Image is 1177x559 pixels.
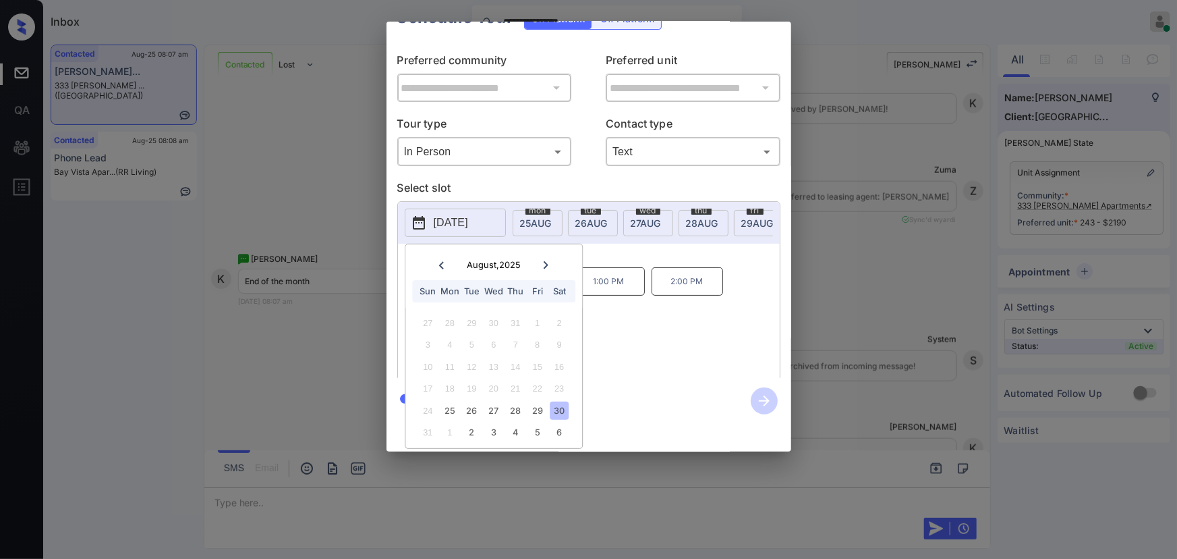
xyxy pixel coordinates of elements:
[528,314,546,332] div: Not available Friday, August 1st, 2025
[397,52,572,74] p: Preferred community
[419,336,437,354] div: Not available Sunday, August 3rd, 2025
[440,358,459,376] div: Not available Monday, August 11th, 2025
[484,336,503,354] div: Not available Wednesday, August 6th, 2025
[463,358,481,376] div: Not available Tuesday, August 12th, 2025
[463,336,481,354] div: Not available Tuesday, August 5th, 2025
[550,282,569,300] div: Sat
[419,314,437,332] div: Not available Sunday, July 27th, 2025
[397,115,572,137] p: Tour type
[484,358,503,376] div: Not available Wednesday, August 13th, 2025
[520,217,552,229] span: 25 AUG
[652,267,723,296] p: 2:00 PM
[397,180,780,201] p: Select slot
[513,210,563,236] div: date-select
[734,210,784,236] div: date-select
[747,207,764,215] span: fri
[568,210,618,236] div: date-select
[401,140,569,163] div: In Person
[507,336,525,354] div: Not available Thursday, August 7th, 2025
[573,267,645,296] p: 1:00 PM
[484,282,503,300] div: Wed
[741,217,774,229] span: 29 AUG
[575,217,608,229] span: 26 AUG
[440,282,459,300] div: Mon
[550,336,569,354] div: Not available Saturday, August 9th, 2025
[419,358,437,376] div: Not available Sunday, August 10th, 2025
[636,207,660,215] span: wed
[606,115,780,137] p: Contact type
[528,358,546,376] div: Not available Friday, August 15th, 2025
[440,314,459,332] div: Not available Monday, July 28th, 2025
[581,207,601,215] span: tue
[507,358,525,376] div: Not available Thursday, August 14th, 2025
[679,210,728,236] div: date-select
[419,282,437,300] div: Sun
[409,312,577,444] div: month 2025-08
[405,209,506,237] button: [DATE]
[440,336,459,354] div: Not available Monday, August 4th, 2025
[631,217,661,229] span: 27 AUG
[691,207,712,215] span: thu
[606,52,780,74] p: Preferred unit
[609,140,777,163] div: Text
[743,383,786,419] button: btn-next
[686,217,718,229] span: 28 AUG
[467,260,521,270] div: August , 2025
[463,282,481,300] div: Tue
[550,358,569,376] div: Not available Saturday, August 16th, 2025
[417,244,780,267] p: *Available time slots
[525,207,550,215] span: mon
[528,282,546,300] div: Fri
[507,314,525,332] div: Not available Thursday, July 31st, 2025
[528,336,546,354] div: Not available Friday, August 8th, 2025
[484,314,503,332] div: Not available Wednesday, July 30th, 2025
[623,210,673,236] div: date-select
[463,314,481,332] div: Not available Tuesday, July 29th, 2025
[550,314,569,332] div: Not available Saturday, August 2nd, 2025
[507,282,525,300] div: Thu
[434,215,468,231] p: [DATE]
